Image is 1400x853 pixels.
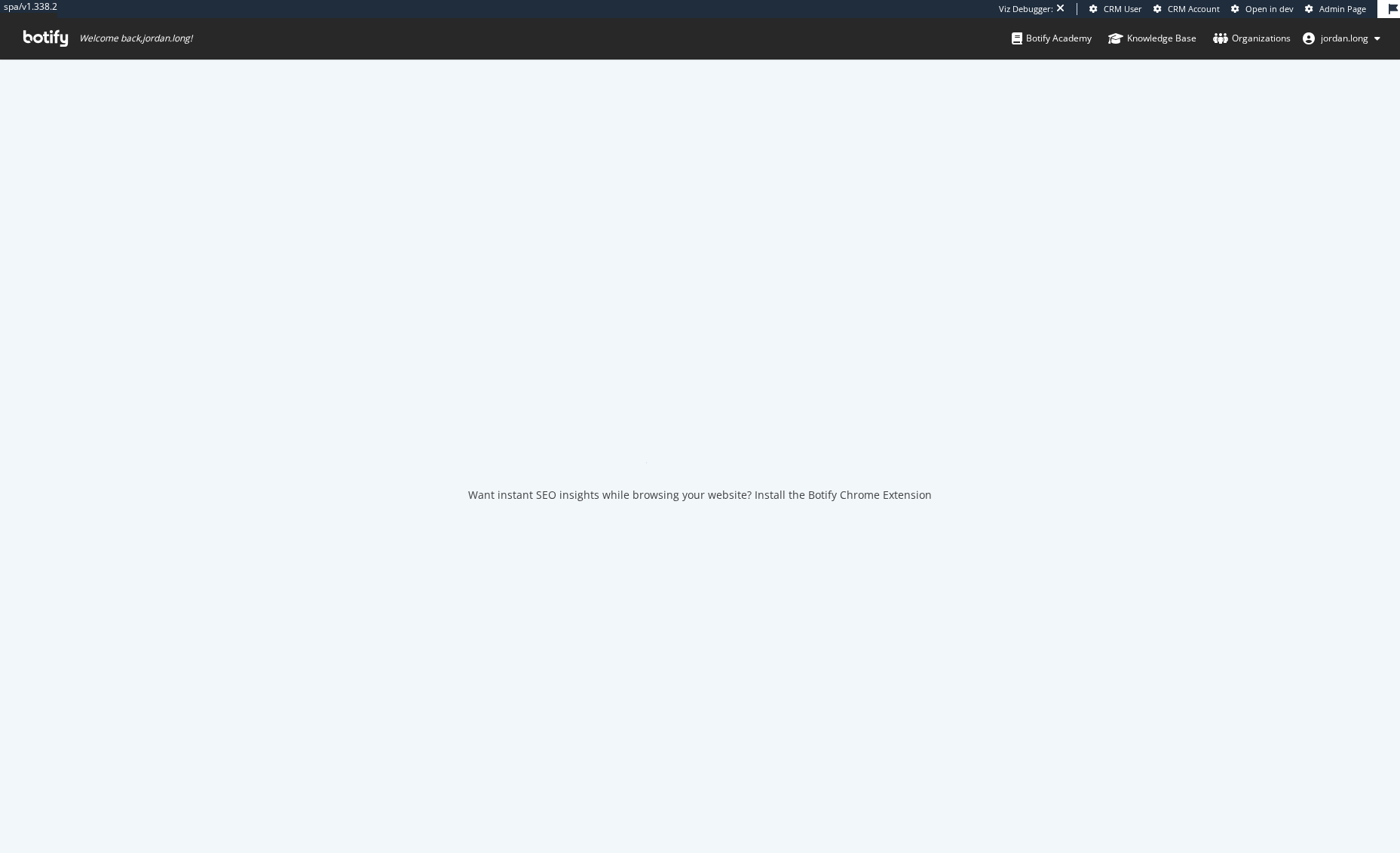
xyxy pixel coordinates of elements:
[1012,31,1092,46] div: Botify Academy
[1153,3,1220,15] a: CRM Account
[1108,18,1196,59] a: Knowledge Base
[1305,3,1366,15] a: Admin Page
[1168,3,1220,14] span: CRM Account
[1012,18,1092,59] a: Botify Academy
[468,488,932,503] div: Want instant SEO insights while browsing your website? Install the Botify Chrome Extension
[1089,3,1142,15] a: CRM User
[1319,3,1366,14] span: Admin Page
[79,32,192,44] span: Welcome back, jordan.long !
[1108,31,1196,46] div: Knowledge Base
[1291,26,1392,50] button: jordan.long
[1321,32,1368,44] span: jordan.long
[1231,3,1294,15] a: Open in dev
[1104,3,1142,14] span: CRM User
[1213,18,1291,59] a: Organizations
[1245,3,1294,14] span: Open in dev
[999,3,1053,15] div: Viz Debugger:
[646,409,755,463] div: animation
[1213,31,1291,46] div: Organizations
